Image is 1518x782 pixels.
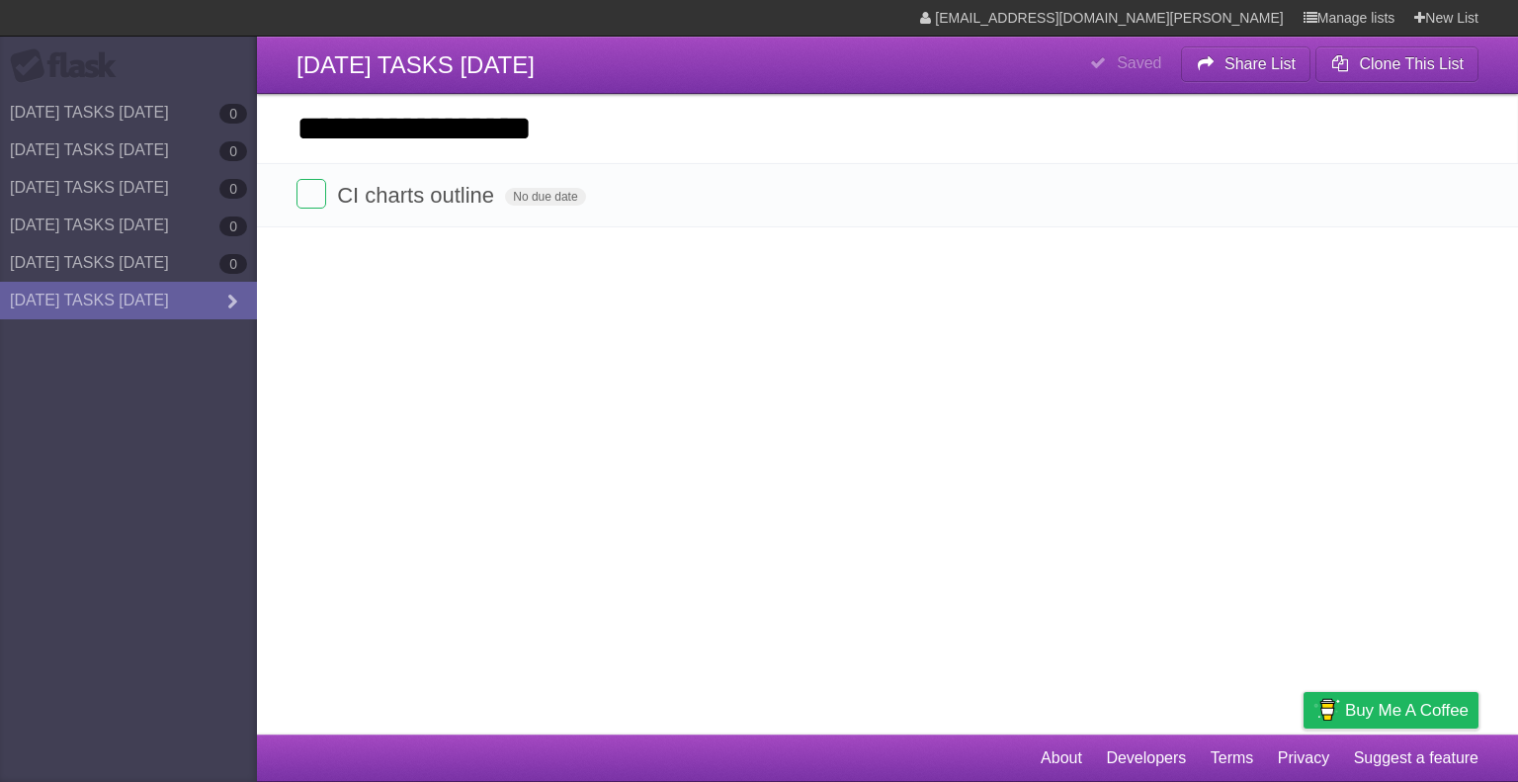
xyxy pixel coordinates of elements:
b: 0 [219,141,247,161]
b: Saved [1117,54,1161,71]
b: 0 [219,179,247,199]
button: Share List [1181,46,1311,82]
span: CI charts outline [337,183,499,208]
a: Buy me a coffee [1304,692,1478,729]
b: 0 [219,104,247,124]
a: Terms [1211,739,1254,777]
b: Share List [1224,55,1296,72]
b: 0 [219,254,247,274]
button: Clone This List [1315,46,1478,82]
a: Privacy [1278,739,1329,777]
img: Buy me a coffee [1313,693,1340,727]
div: Flask [10,48,128,84]
b: Clone This List [1359,55,1464,72]
a: Developers [1106,739,1186,777]
span: [DATE] TASKS [DATE] [296,51,535,78]
a: Suggest a feature [1354,739,1478,777]
span: Buy me a coffee [1345,693,1469,728]
label: Done [296,179,326,209]
span: No due date [505,188,585,206]
b: 0 [219,217,247,236]
a: About [1041,739,1082,777]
